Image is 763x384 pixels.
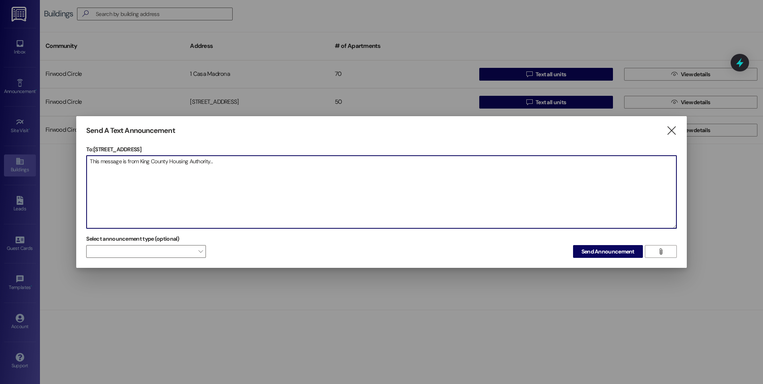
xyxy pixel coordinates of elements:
button: Send Announcement [573,245,643,258]
div: This message is from King County Housing Authority... [86,155,677,229]
label: Select announcement type (optional) [86,233,180,245]
textarea: This message is from King County Housing Authority... [87,156,676,228]
i:  [658,248,664,255]
span: Send Announcement [581,247,635,256]
h3: Send A Text Announcement [86,126,175,135]
p: To: [STREET_ADDRESS] [86,145,677,153]
i:  [666,127,677,135]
